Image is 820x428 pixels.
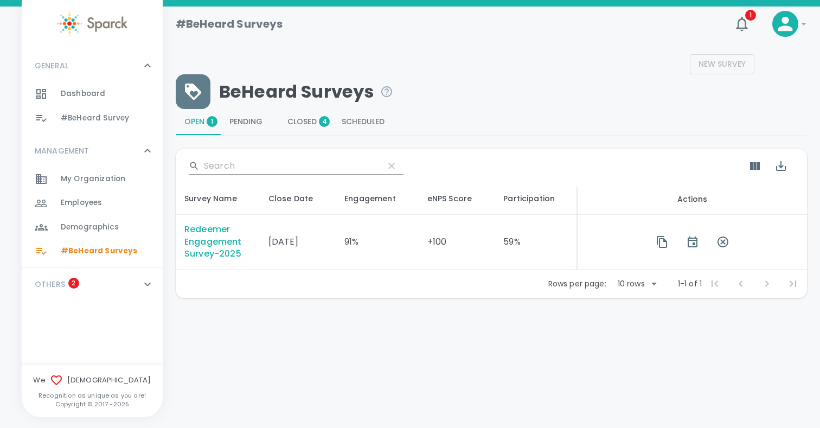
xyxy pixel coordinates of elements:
[344,192,410,205] div: Engagement
[61,113,129,124] span: #BeHeard Survey
[184,192,251,205] div: Survey Name
[22,167,163,191] a: My Organization
[503,192,569,205] span: % of Participant attend the survey
[503,192,569,205] div: Participation
[495,215,578,270] td: 59%
[22,167,163,268] div: MANAGEMENT
[22,82,163,106] a: Dashboard
[742,153,768,179] button: Show Columns
[189,161,200,171] svg: Search
[35,279,65,290] p: OTHERS
[176,109,807,135] div: Rewards system
[204,157,375,175] input: Search
[61,246,137,257] span: #BeHeard Surveys
[319,116,330,127] span: 4
[229,117,270,127] span: Pending
[380,85,393,98] svg: Manage BeHeard Surveys sertting for each survey in your organization
[35,145,89,156] p: MANAGEMENT
[260,215,336,270] td: [DATE]
[268,192,328,205] div: Close Date
[61,174,125,184] span: My Organization
[768,153,794,179] button: Export
[22,191,163,215] a: Employees
[729,11,755,37] button: 1
[176,15,283,33] h1: #BeHeard Surveys
[754,271,780,297] span: Next Page
[207,116,217,127] span: 1
[22,82,163,135] div: GENERAL
[68,278,79,289] span: 2
[22,239,163,263] a: #BeHeard Surveys
[35,60,68,71] p: GENERAL
[419,215,495,270] td: +100
[728,271,754,297] span: Previous Page
[22,391,163,400] p: Recognition as unique as you are!
[22,49,163,82] div: GENERAL
[22,135,163,167] div: MANAGEMENT
[57,11,127,36] img: Sparck logo
[427,192,486,205] div: eNPS Score
[427,192,486,205] span: Employee Net Promoter Score.
[22,11,163,36] a: Sparck logo
[268,192,328,205] span: Survey will close on
[22,400,163,408] p: Copyright © 2017 - 2025
[336,215,419,270] td: 91%
[745,10,756,21] span: 1
[22,268,163,301] div: OTHERS2
[780,271,806,297] span: Last Page
[702,271,728,297] span: First Page
[22,215,163,239] a: Demographics
[344,192,410,205] span: The extent to which employees feel passionate about their jobs, are committed to our organization...
[61,197,102,208] span: Employees
[184,223,251,261] div: Redeemer Engagement Survey-2025
[342,117,392,127] span: Scheduled
[615,278,648,289] div: 10 rows
[61,222,119,233] span: Demographics
[678,278,702,289] p: 1-1 of 1
[219,81,393,103] span: BeHeard Surveys
[548,278,606,289] p: Rows per page:
[287,117,324,127] span: Closed
[61,88,105,99] span: Dashboard
[184,117,212,127] span: Open
[22,374,163,387] span: We [DEMOGRAPHIC_DATA]
[22,106,163,130] a: #BeHeard Survey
